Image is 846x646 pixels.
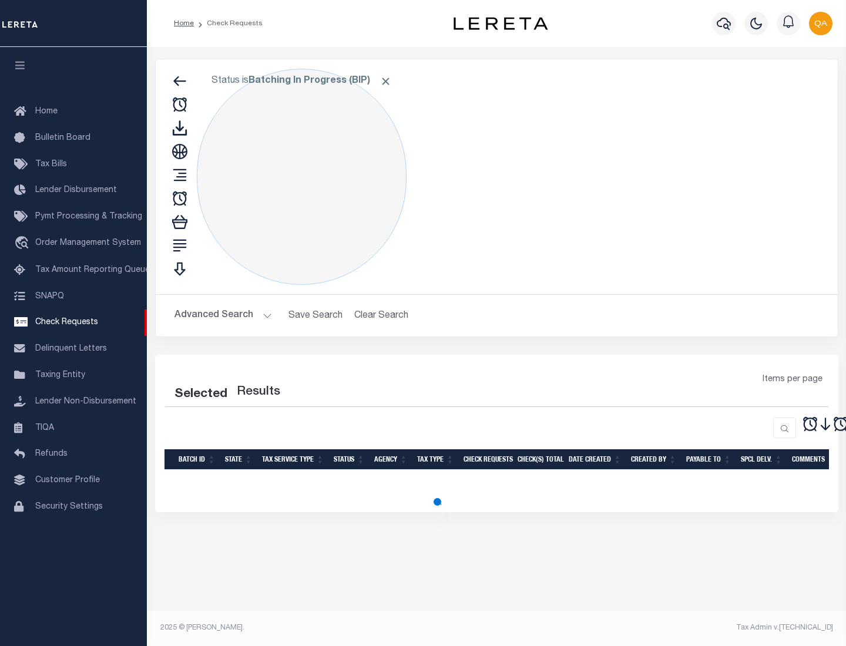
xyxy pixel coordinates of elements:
[35,239,141,247] span: Order Management System
[459,449,513,470] th: Check Requests
[35,318,98,327] span: Check Requests
[35,134,90,142] span: Bulletin Board
[14,236,33,251] i: travel_explore
[350,304,414,327] button: Clear Search
[35,345,107,353] span: Delinquent Letters
[35,476,100,484] span: Customer Profile
[35,450,68,458] span: Refunds
[809,12,832,35] img: svg+xml;base64,PHN2ZyB4bWxucz0iaHR0cDovL3d3dy53My5vcmcvMjAwMC9zdmciIHBvaW50ZXItZXZlbnRzPSJub25lIi...
[380,75,392,88] span: Click to Remove
[513,449,564,470] th: Check(s) Total
[35,266,150,274] span: Tax Amount Reporting Queue
[35,423,54,432] span: TIQA
[194,18,263,29] li: Check Requests
[152,623,497,633] div: 2025 © [PERSON_NAME].
[281,304,350,327] button: Save Search
[35,186,117,194] span: Lender Disbursement
[564,449,626,470] th: Date Created
[35,160,67,169] span: Tax Bills
[249,76,392,86] b: Batching In Progress (BIP)
[237,383,280,402] label: Results
[197,69,407,285] div: Click to Edit
[35,107,58,116] span: Home
[174,449,220,470] th: Batch Id
[412,449,459,470] th: Tax Type
[329,449,370,470] th: Status
[787,449,840,470] th: Comments
[736,449,787,470] th: Spcl Delv.
[35,503,103,511] span: Security Settings
[763,374,822,386] span: Items per page
[35,398,136,406] span: Lender Non-Disbursement
[370,449,412,470] th: Agency
[35,371,85,379] span: Taxing Entity
[35,292,64,300] span: SNAPQ
[681,449,736,470] th: Payable To
[505,623,833,633] div: Tax Admin v.[TECHNICAL_ID]
[454,17,548,30] img: logo-dark.svg
[174,20,194,27] a: Home
[174,304,272,327] button: Advanced Search
[220,449,257,470] th: State
[626,449,681,470] th: Created By
[257,449,329,470] th: Tax Service Type
[174,385,227,404] div: Selected
[35,213,142,221] span: Pymt Processing & Tracking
